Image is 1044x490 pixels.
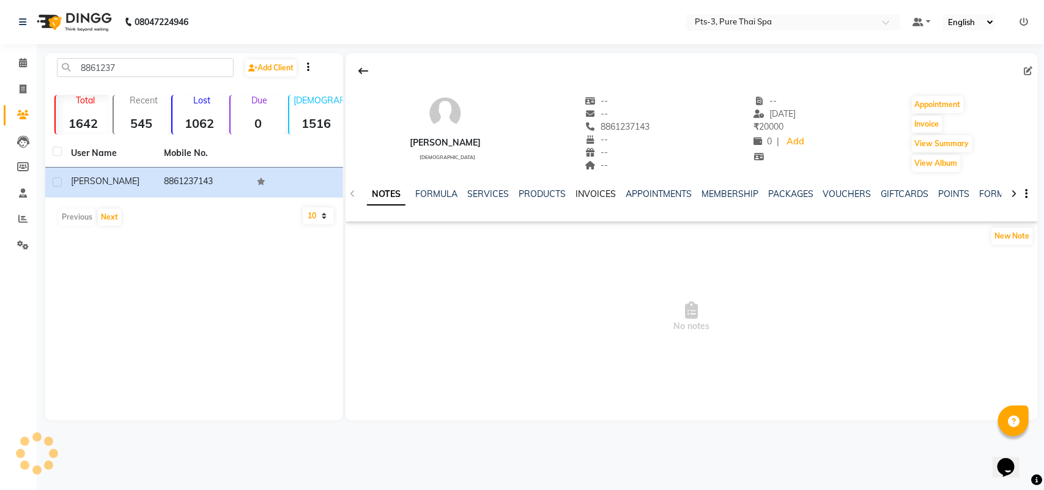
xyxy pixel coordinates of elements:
iframe: chat widget [993,441,1032,478]
strong: 1062 [172,116,227,131]
th: User Name [64,139,157,168]
span: [DATE] [754,108,796,119]
a: PRODUCTS [519,188,566,199]
span: -- [585,95,609,106]
a: INVOICES [576,188,616,199]
button: Appointment [912,96,964,113]
span: -- [754,95,777,106]
p: Total [61,95,110,106]
strong: 545 [114,116,168,131]
a: APPOINTMENTS [626,188,692,199]
button: New Note [991,228,1033,245]
span: -- [585,134,609,145]
span: No notes [346,256,1038,378]
a: Add [785,133,806,150]
p: Recent [119,95,168,106]
p: Lost [177,95,227,106]
p: Due [233,95,285,106]
span: -- [585,160,609,171]
a: FORMS [980,188,1010,199]
span: [PERSON_NAME] [71,176,139,187]
div: Back to Client [350,59,376,83]
button: View Album [912,155,961,172]
strong: 1642 [56,116,110,131]
td: 8861237143 [157,168,250,198]
b: 08047224946 [135,5,188,39]
th: Mobile No. [157,139,250,168]
a: Add Client [245,59,297,76]
span: ₹ [754,121,760,132]
span: 20000 [754,121,784,132]
div: [PERSON_NAME] [410,136,481,149]
span: 8861237143 [585,121,650,132]
a: PACKAGES [768,188,813,199]
img: logo [31,5,115,39]
a: NOTES [367,184,405,206]
strong: 1516 [289,116,344,131]
a: POINTS [939,188,970,199]
button: Next [98,209,121,226]
span: -- [585,108,609,119]
span: | [777,135,780,148]
a: VOUCHERS [823,188,872,199]
button: View Summary [912,135,972,152]
span: -- [585,147,609,158]
span: [DEMOGRAPHIC_DATA] [420,154,476,160]
a: FORMULA [415,188,457,199]
img: avatar [427,95,464,132]
button: Invoice [912,116,942,133]
a: GIFTCARDS [881,188,929,199]
input: Search by Name/Mobile/Email/Code [57,58,234,77]
span: 0 [754,136,772,147]
p: [DEMOGRAPHIC_DATA] [294,95,344,106]
a: MEMBERSHIP [702,188,758,199]
a: SERVICES [467,188,509,199]
strong: 0 [231,116,285,131]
